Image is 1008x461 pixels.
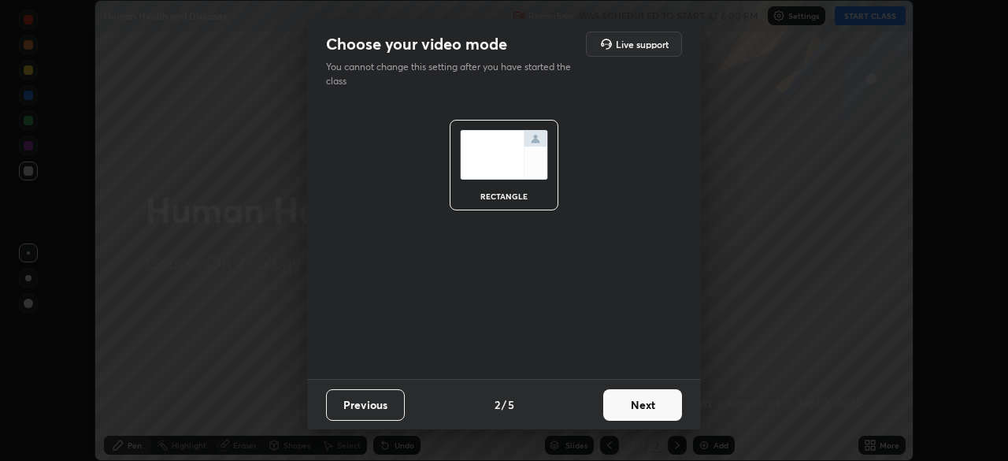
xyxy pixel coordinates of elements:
[460,130,548,180] img: normalScreenIcon.ae25ed63.svg
[603,389,682,421] button: Next
[326,60,581,88] p: You cannot change this setting after you have started the class
[508,396,514,413] h4: 5
[495,396,500,413] h4: 2
[472,192,535,200] div: rectangle
[326,34,507,54] h2: Choose your video mode
[326,389,405,421] button: Previous
[616,39,669,49] h5: Live support
[502,396,506,413] h4: /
